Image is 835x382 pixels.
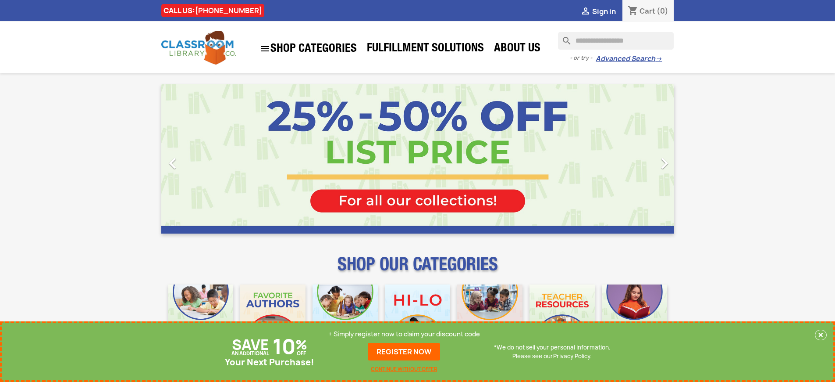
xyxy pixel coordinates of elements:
a: Previous [161,84,238,234]
a: Next [597,84,674,234]
img: CLC_HiLo_Mobile.jpg [385,285,450,350]
i:  [580,7,591,17]
img: CLC_Teacher_Resources_Mobile.jpg [529,285,595,350]
a:  Sign in [580,7,616,16]
img: CLC_Fiction_Nonfiction_Mobile.jpg [457,285,522,350]
a: SHOP CATEGORIES [256,39,361,58]
ul: Carousel container [161,84,674,234]
a: Fulfillment Solutions [362,40,488,58]
i: shopping_cart [628,6,638,17]
input: Search [558,32,674,50]
div: CALL US: [161,4,264,17]
i: search [558,32,569,43]
img: CLC_Bulk_Mobile.jpg [168,285,234,350]
i:  [654,152,675,174]
img: Classroom Library Company [161,31,236,65]
a: [PHONE_NUMBER] [195,6,262,15]
img: CLC_Dyslexia_Mobile.jpg [602,285,667,350]
span: Sign in [592,7,616,16]
span: - or try - [570,54,596,62]
img: CLC_Phonics_And_Decodables_Mobile.jpg [313,285,378,350]
a: About Us [490,40,545,58]
a: Advanced Search→ [596,54,662,63]
i:  [162,152,184,174]
img: CLC_Favorite_Authors_Mobile.jpg [240,285,306,350]
p: SHOP OUR CATEGORIES [161,262,674,277]
i:  [260,43,270,54]
span: Cart [640,6,655,16]
span: (0) [657,6,668,16]
span: → [655,54,662,63]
